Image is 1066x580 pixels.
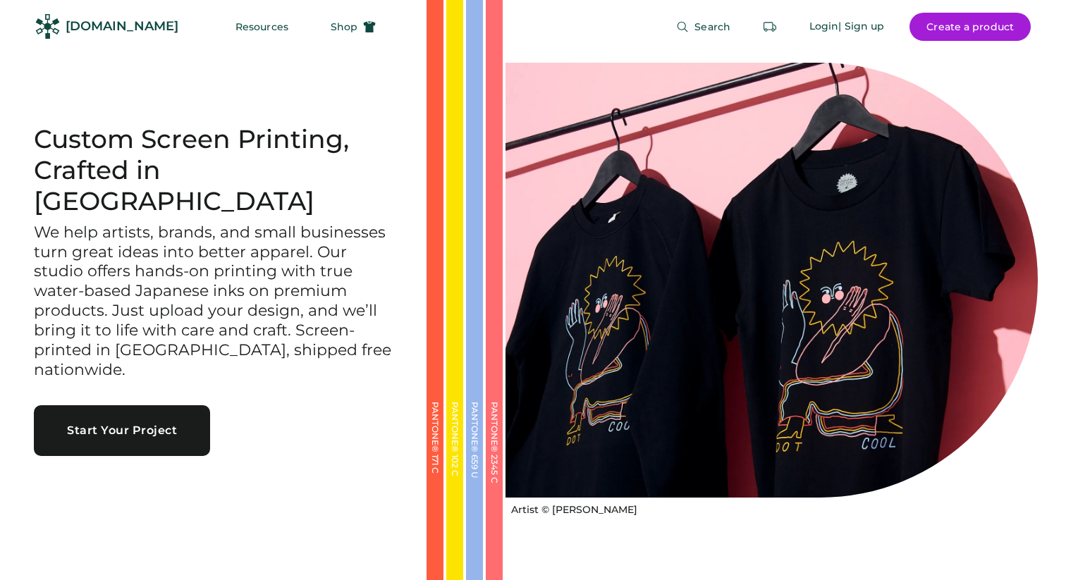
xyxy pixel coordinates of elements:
button: Retrieve an order [756,13,784,41]
img: Rendered Logo - Screens [35,14,60,39]
span: Search [694,22,730,32]
button: Search [659,13,747,41]
iframe: Front Chat [999,517,1060,577]
div: Login [809,20,839,34]
button: Resources [219,13,305,41]
div: [DOMAIN_NAME] [66,18,178,35]
div: | Sign up [838,20,884,34]
div: Artist © [PERSON_NAME] [511,503,637,517]
div: PANTONE® 171 C [431,402,439,543]
div: PANTONE® 102 C [451,402,459,543]
a: Artist © [PERSON_NAME] [506,498,637,517]
span: Shop [331,22,357,32]
div: PANTONE® 659 U [470,402,479,543]
button: Shop [314,13,393,41]
h3: We help artists, brands, and small businesses turn great ideas into better apparel. Our studio of... [34,223,393,381]
div: PANTONE® 2345 C [490,402,498,543]
button: Start Your Project [34,405,210,456]
h1: Custom Screen Printing, Crafted in [GEOGRAPHIC_DATA] [34,124,393,217]
button: Create a product [909,13,1031,41]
